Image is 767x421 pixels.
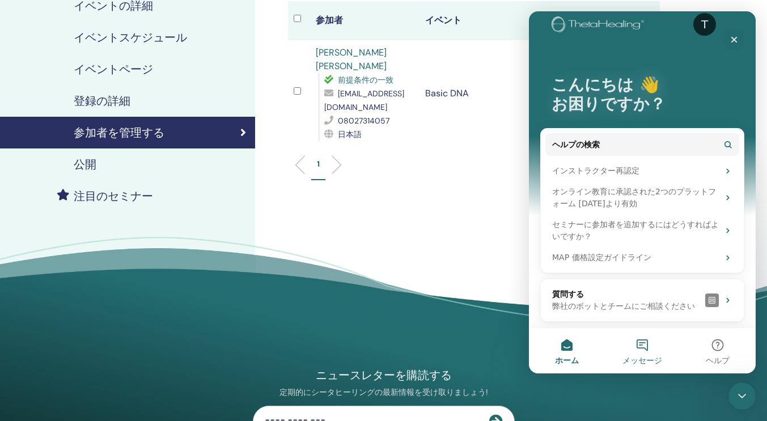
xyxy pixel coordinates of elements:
h4: ニュースレターを購読する [253,368,515,383]
a: [PERSON_NAME] [PERSON_NAME] [316,46,387,72]
span: 08027314057 [338,116,389,126]
h4: 参加者を管理する [74,126,164,139]
h4: 登録の詳細 [74,94,130,108]
span: 前提条件の一致 [338,75,393,85]
h4: イベントスケジュール [74,31,187,44]
iframe: Intercom live chat [728,382,756,410]
th: 参加者 [310,1,419,40]
h4: 注目のセミナー [74,189,153,203]
span: [EMAIL_ADDRESS][DOMAIN_NAME] [324,88,404,112]
th: イベント [419,1,529,40]
h4: 公開 [74,158,96,171]
p: 定期的にシータヒーリングの最新情報を受け取りましょう! [253,387,515,398]
th: 状態 [528,1,638,40]
td: Basic DNA [419,40,529,147]
span: 日本語 [338,129,362,139]
iframe: Intercom live chat [529,11,756,373]
p: 1 [317,158,320,170]
h4: イベントページ [74,62,153,76]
